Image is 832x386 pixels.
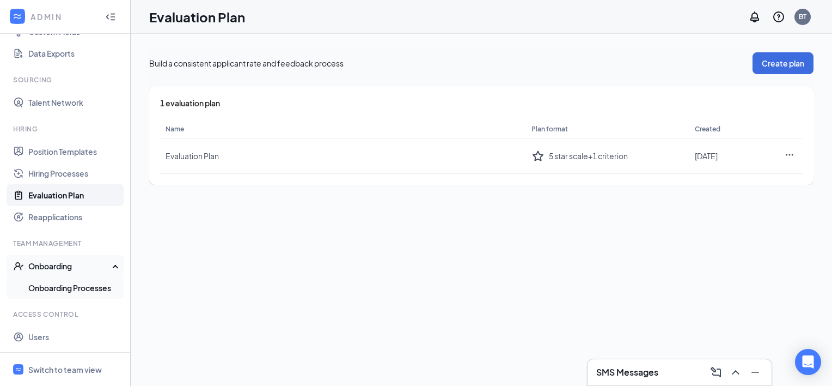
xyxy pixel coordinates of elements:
[748,10,761,23] svg: Notifications
[105,11,116,22] svg: Collapse
[160,138,526,174] td: Evaluation Plan
[149,8,245,26] h1: Evaluation Plan
[749,366,762,379] svg: Minimize
[13,310,119,319] div: Access control
[15,366,22,373] svg: WorkstreamLogo
[709,366,723,379] svg: ComposeMessage
[28,261,112,272] div: Onboarding
[799,12,806,21] div: BT
[28,43,121,64] a: Data Exports
[689,120,776,138] th: Created
[12,11,23,22] svg: WorkstreamLogo
[13,239,119,248] div: Team Management
[729,366,742,379] svg: ChevronUp
[526,120,689,138] th: Plan format
[28,364,102,375] div: Switch to team view
[549,150,628,161] span: 5 star scale + 1 criterion
[28,162,121,184] a: Hiring Processes
[596,366,658,378] h3: SMS Messages
[689,138,776,174] td: [DATE]
[13,261,24,272] svg: UserCheck
[28,277,121,299] a: Onboarding Processes
[28,141,121,162] a: Position Templates
[28,206,121,228] a: Reapplications
[772,10,785,23] svg: QuestionInfo
[531,149,545,162] svg: StarBorder
[28,326,121,348] a: Users
[28,348,121,370] a: Roles and Permissions
[795,349,821,375] div: Open Intercom Messenger
[149,58,344,69] div: Build a consistent applicant rate and feedback process
[726,364,743,381] button: ChevronUp
[166,151,219,161] span: Evaluation Plan
[785,150,794,160] svg: Ellipses
[30,11,95,22] div: ADMIN
[160,98,220,108] span: 1 evaluation plan
[13,75,119,85] div: Sourcing
[753,52,813,74] button: Create plan
[745,364,763,381] button: Minimize
[706,364,724,381] button: ComposeMessage
[28,92,121,113] a: Talent Network
[13,124,119,134] div: Hiring
[28,184,121,206] a: Evaluation Plan
[160,120,526,138] th: Name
